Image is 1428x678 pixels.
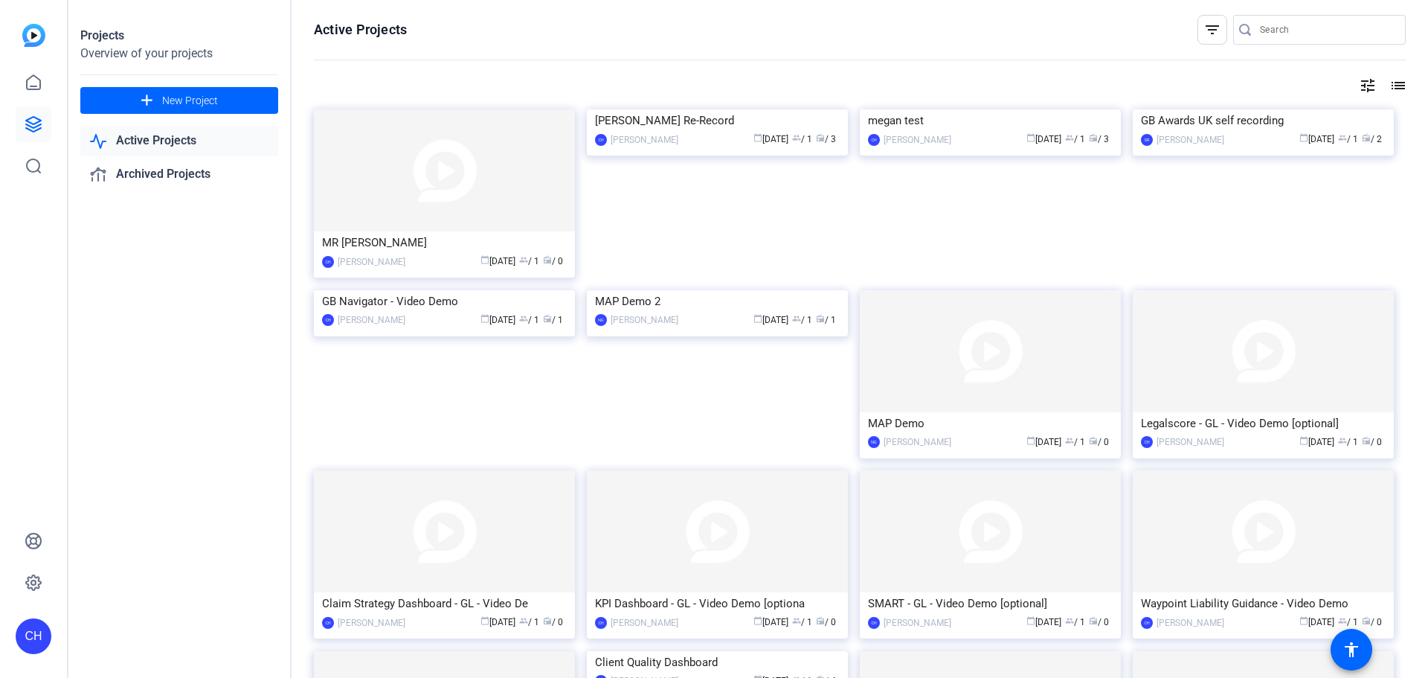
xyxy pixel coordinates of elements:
span: / 0 [1089,617,1109,627]
div: GB Navigator - Video Demo [322,290,567,313]
div: CH [595,617,607,629]
span: group [1065,133,1074,142]
span: / 1 [519,315,539,325]
div: [PERSON_NAME] Re-Record [595,109,840,132]
div: CH [1141,436,1153,448]
span: / 0 [1089,437,1109,447]
div: [PERSON_NAME] [338,255,405,269]
span: [DATE] [1026,134,1061,144]
span: calendar_today [1026,616,1035,625]
span: / 1 [792,315,812,325]
div: CH [322,314,334,326]
div: Waypoint Liability Guidance - Video Demo [1141,592,1386,615]
span: [DATE] [1299,437,1334,447]
mat-icon: filter_list [1203,21,1221,39]
div: CH [322,256,334,268]
span: group [1065,436,1074,445]
div: CH [595,134,607,146]
div: [PERSON_NAME] [611,615,678,630]
div: [PERSON_NAME] [1157,615,1224,630]
span: calendar_today [753,314,762,323]
span: / 1 [816,315,836,325]
span: radio [816,314,825,323]
span: / 1 [792,134,812,144]
div: SR [1141,134,1153,146]
div: KPI Dashboard - GL - Video Demo [optiona [595,592,840,615]
span: radio [816,616,825,625]
div: [PERSON_NAME] [338,313,405,327]
span: / 1 [1338,134,1358,144]
mat-icon: accessibility [1342,641,1360,659]
span: group [1338,133,1347,142]
span: radio [1362,616,1371,625]
div: [PERSON_NAME] [884,615,951,630]
span: [DATE] [1299,617,1334,627]
span: group [792,133,801,142]
span: [DATE] [1026,437,1061,447]
span: / 1 [543,315,563,325]
span: [DATE] [480,617,515,627]
span: / 1 [792,617,812,627]
span: calendar_today [480,314,489,323]
span: / 2 [1362,134,1382,144]
div: [PERSON_NAME] [884,132,951,147]
span: / 3 [1089,134,1109,144]
span: [DATE] [1026,617,1061,627]
span: / 1 [1338,617,1358,627]
div: [PERSON_NAME] [1157,435,1224,450]
span: radio [543,314,552,323]
img: blue-gradient.svg [22,24,45,47]
div: Client Quality Dashboard [595,651,840,674]
span: radio [1089,616,1098,625]
span: calendar_today [1026,436,1035,445]
span: radio [816,133,825,142]
div: Overview of your projects [80,45,278,63]
div: [PERSON_NAME] [884,435,951,450]
span: [DATE] [753,315,788,325]
span: [DATE] [480,256,515,266]
span: / 1 [519,617,539,627]
span: / 1 [519,256,539,266]
span: group [792,314,801,323]
span: [DATE] [480,315,515,325]
span: calendar_today [1299,133,1308,142]
div: NG [868,436,880,448]
span: group [1065,616,1074,625]
span: / 0 [543,617,563,627]
a: Archived Projects [80,159,278,190]
span: calendar_today [1299,436,1308,445]
span: / 1 [1065,617,1085,627]
h1: Active Projects [314,21,407,39]
span: / 1 [1065,134,1085,144]
span: [DATE] [753,617,788,627]
div: Legalscore - GL - Video Demo [optional] [1141,412,1386,435]
span: group [519,255,528,264]
span: calendar_today [480,616,489,625]
mat-icon: add [138,92,156,110]
span: calendar_today [1026,133,1035,142]
div: [PERSON_NAME] [338,615,405,630]
div: CH [868,617,880,629]
span: / 0 [543,256,563,266]
div: Projects [80,27,278,45]
span: radio [543,616,552,625]
span: group [1338,616,1347,625]
button: New Project [80,87,278,114]
span: calendar_today [480,255,489,264]
span: / 0 [1362,437,1382,447]
span: radio [1089,133,1098,142]
div: [PERSON_NAME] [1157,132,1224,147]
span: [DATE] [753,134,788,144]
span: calendar_today [1299,616,1308,625]
div: MR [PERSON_NAME] [322,231,567,254]
a: Active Projects [80,126,278,156]
span: group [519,314,528,323]
span: radio [1089,436,1098,445]
span: radio [543,255,552,264]
span: / 1 [1065,437,1085,447]
span: / 0 [816,617,836,627]
div: [PERSON_NAME] [611,313,678,327]
div: MAP Demo [868,412,1113,435]
span: group [519,616,528,625]
div: NG [595,314,607,326]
